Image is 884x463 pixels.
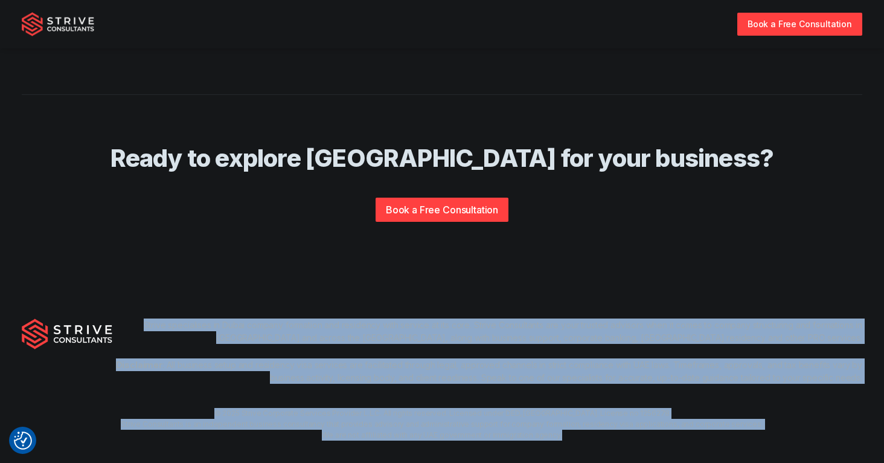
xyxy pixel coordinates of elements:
[22,12,94,36] img: Strive Consultants
[116,360,162,370] strong: Disclaimer
[737,13,862,35] a: Book a Free Consultation
[376,198,508,222] a: Book a Free Consultation
[22,319,112,349] img: Strive Consultants
[56,143,828,173] h4: Ready to explore [GEOGRAPHIC_DATA] for your business?
[112,358,862,384] p: : All business setup and residency visa services are facilitated through legal, approved channels...
[112,319,862,344] p: Strive specialises in Dubai company formation and residency with service at its core. Strive Cons...
[14,432,32,450] img: Revisit consent button
[14,432,32,450] button: Consent Preferences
